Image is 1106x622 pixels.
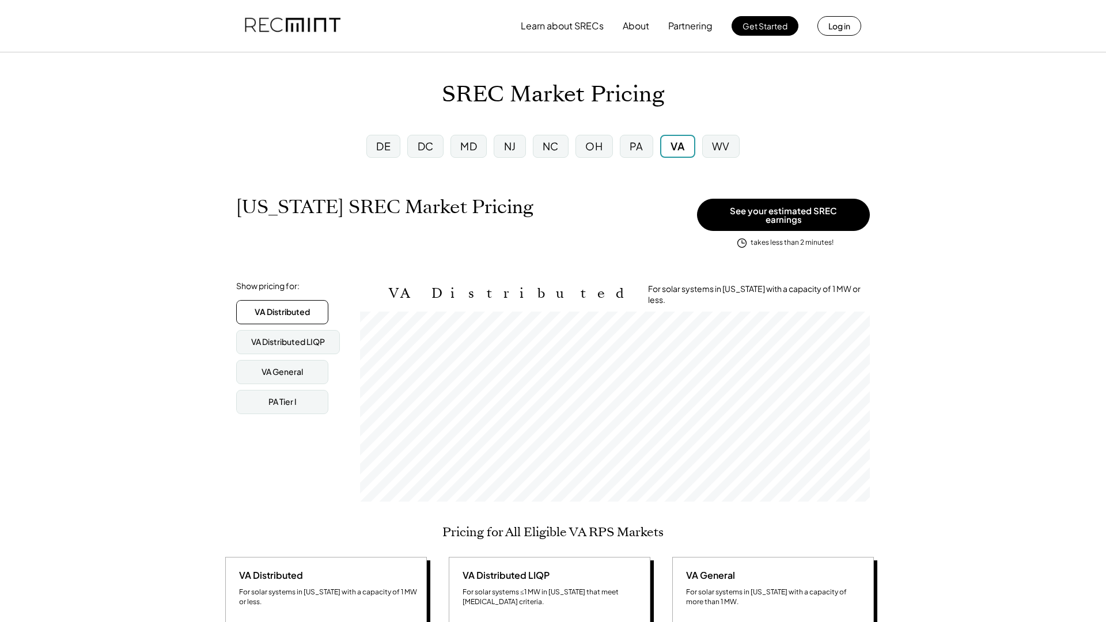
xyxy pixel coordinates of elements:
[236,196,533,218] h1: [US_STATE] SREC Market Pricing
[239,587,418,607] div: For solar systems in [US_STATE] with a capacity of 1 MW or less.
[262,366,303,378] div: VA General
[686,587,865,607] div: For solar systems in [US_STATE] with a capacity of more than 1 MW.
[751,238,834,248] div: takes less than 2 minutes!
[681,569,735,582] div: VA General
[668,14,713,37] button: Partnering
[418,139,434,153] div: DC
[389,285,631,302] h2: VA Distributed
[245,6,340,45] img: recmint-logotype%403x.png
[234,569,303,582] div: VA Distributed
[521,14,604,37] button: Learn about SRECs
[268,396,297,408] div: PA Tier I
[442,525,664,540] h2: Pricing for All Eligible VA RPS Markets
[623,14,649,37] button: About
[648,283,870,306] div: For solar systems in [US_STATE] with a capacity of 1 MW or less.
[712,139,730,153] div: WV
[504,139,516,153] div: NJ
[460,139,477,153] div: MD
[458,569,550,582] div: VA Distributed LIQP
[442,81,664,108] h1: SREC Market Pricing
[671,139,684,153] div: VA
[255,306,310,318] div: VA Distributed
[630,139,643,153] div: PA
[585,139,603,153] div: OH
[376,139,391,153] div: DE
[697,199,870,231] button: See your estimated SREC earnings
[251,336,325,348] div: VA Distributed LIQP
[817,16,861,36] button: Log in
[732,16,798,36] button: Get Started
[543,139,559,153] div: NC
[463,587,641,607] div: For solar systems ≤1 MW in [US_STATE] that meet [MEDICAL_DATA] criteria.
[236,280,300,292] div: Show pricing for:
